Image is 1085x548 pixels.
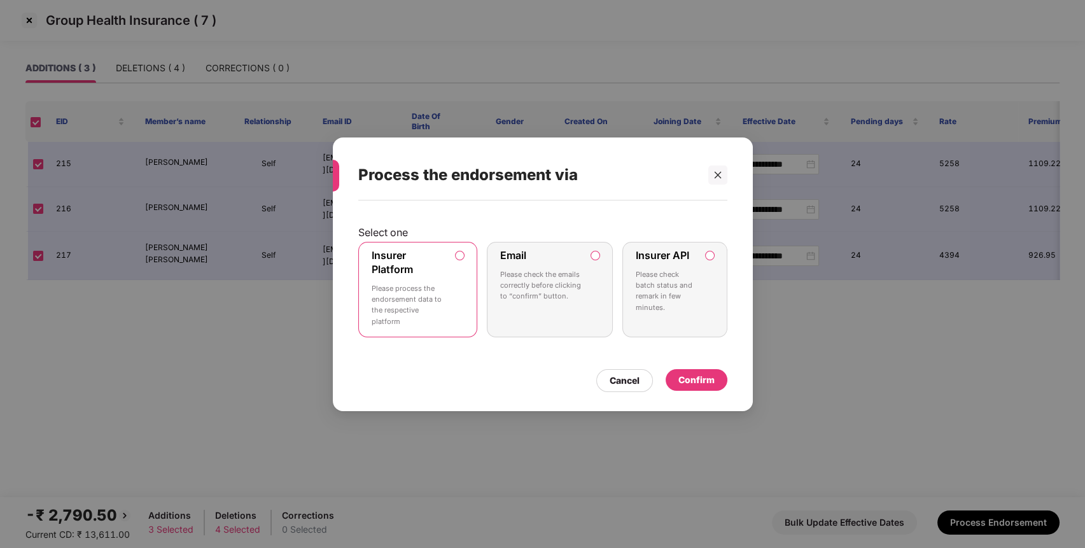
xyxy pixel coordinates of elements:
[372,248,413,275] label: Insurer Platform
[635,248,689,261] label: Insurer API
[713,170,722,179] span: close
[455,251,463,259] input: Insurer PlatformPlease process the endorsement data to the respective platform
[500,248,526,261] label: Email
[591,251,599,259] input: EmailPlease check the emails correctly before clicking to “confirm” button.
[678,372,715,386] div: Confirm
[372,283,446,327] p: Please process the endorsement data to the respective platform
[635,269,696,313] p: Please check batch status and remark in few minutes.
[358,225,727,238] p: Select one
[500,269,581,302] p: Please check the emails correctly before clicking to “confirm” button.
[706,251,714,259] input: Insurer APIPlease check batch status and remark in few minutes.
[610,373,640,387] div: Cancel
[358,150,697,200] div: Process the endorsement via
